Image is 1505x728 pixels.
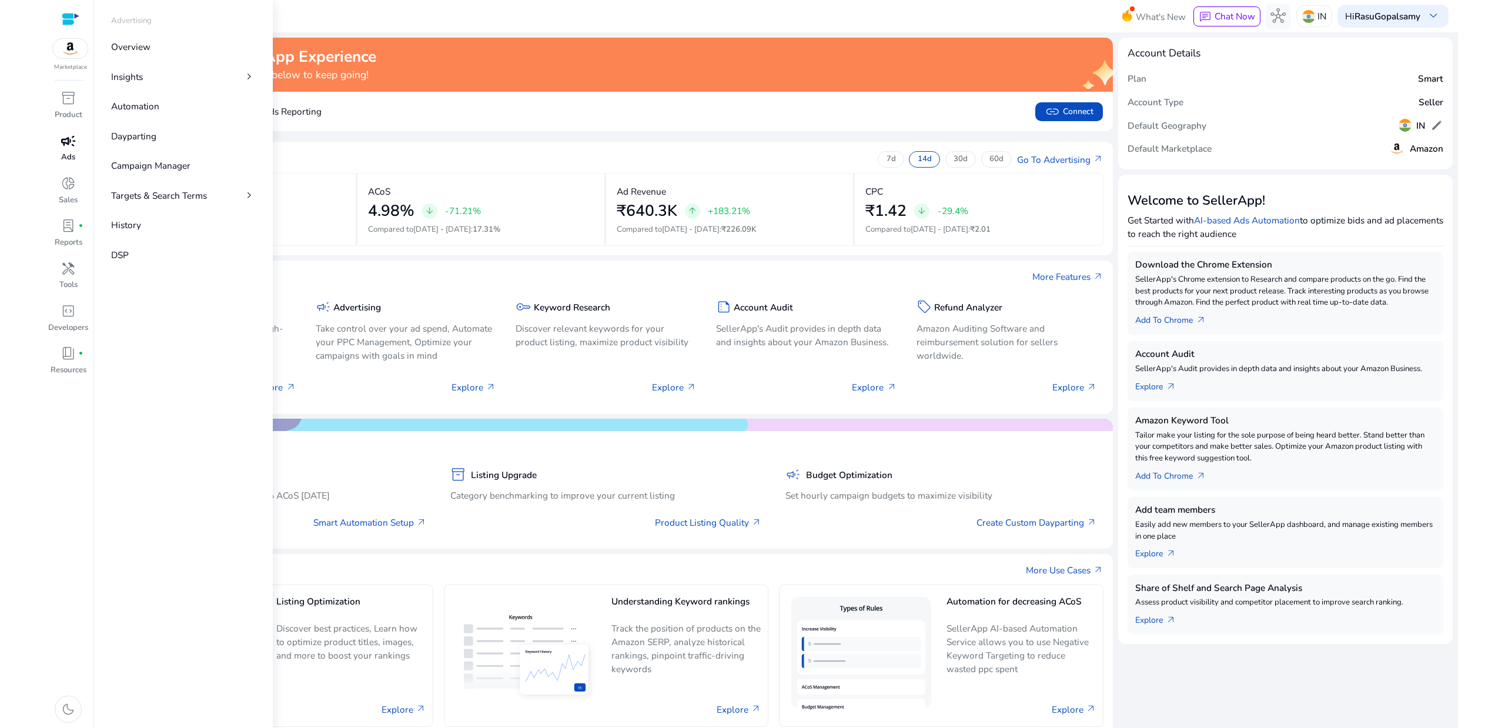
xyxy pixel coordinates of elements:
[751,517,762,528] span: arrow_outward
[59,279,78,291] p: Tools
[368,202,414,221] h2: 4.98%
[47,131,89,173] a: campaignAds
[1266,4,1292,29] button: hub
[1215,10,1255,22] span: Chat Now
[61,133,76,149] span: campaign
[617,224,843,236] p: Compared to :
[1136,6,1186,27] span: What's New
[865,185,883,198] p: CPC
[976,516,1097,529] a: Create Custom Dayparting
[716,299,731,315] span: summarize
[785,467,801,482] span: campaign
[947,622,1096,676] p: SellerApp AI-based Automation Service allows you to use Negative Keyword Targeting to reduce wast...
[59,195,78,206] p: Sales
[61,261,76,276] span: handyman
[1128,213,1443,241] p: Get Started with to optimize bids and ad placements to reach the right audience
[1128,121,1206,131] h5: Default Geography
[1128,143,1212,154] h5: Default Marketplace
[1052,380,1097,394] p: Explore
[445,204,481,218] p: -71.21%
[78,351,83,356] span: fiber_manual_record
[911,224,968,235] span: [DATE] - [DATE]
[1399,119,1412,132] img: in.svg
[852,380,897,394] p: Explore
[717,703,761,716] a: Explore
[111,99,159,113] p: Automation
[1410,143,1443,154] h5: Amazon
[734,302,793,313] h5: Account Audit
[471,470,537,480] h5: Listing Upgrade
[413,224,471,235] span: [DATE] - [DATE]
[47,301,89,343] a: code_blocksDevelopers
[111,248,129,262] p: DSP
[111,218,141,232] p: History
[61,176,76,191] span: donut_small
[111,70,143,84] p: Insights
[450,467,466,482] span: inventory_2
[382,703,426,716] a: Explore
[54,63,87,72] p: Marketplace
[61,702,76,717] span: dark_mode
[1135,519,1436,543] p: Easily add new members to your SellerApp dashboard, and manage existing members in one place
[655,516,762,529] a: Product Listing Quality
[1128,193,1443,208] h3: Welcome to SellerApp!
[1045,104,1060,119] span: link
[47,258,89,300] a: handymanTools
[534,302,610,313] h5: Keyword Research
[1086,382,1097,393] span: arrow_outward
[785,489,1097,502] p: Set hourly campaign budgets to maximize visibility
[1345,12,1420,21] p: Hi
[451,604,601,707] img: Understanding Keyword rankings
[251,380,296,394] p: Explore
[316,299,331,315] span: campaign
[1302,10,1315,23] img: in.svg
[1426,8,1441,24] span: keyboard_arrow_down
[516,322,697,349] p: Discover relevant keywords for your product listing, maximize product visibility
[1196,315,1206,326] span: arrow_outward
[686,382,697,393] span: arrow_outward
[47,88,89,131] a: inventory_2Product
[368,185,390,198] p: ACoS
[917,299,932,315] span: sell
[1135,609,1186,627] a: Explorearrow_outward
[111,40,150,54] p: Overview
[78,223,83,229] span: fiber_manual_record
[276,596,426,617] h5: Listing Optimization
[286,382,296,393] span: arrow_outward
[1135,259,1436,270] h5: Download the Chrome Extension
[1430,119,1443,132] span: edit
[887,382,897,393] span: arrow_outward
[53,39,88,58] img: amazon.svg
[1416,121,1425,131] h5: IN
[1135,583,1436,593] h5: Share of Shelf and Search Page Analysis
[708,204,750,218] p: +183.21%
[917,206,927,216] span: arrow_downward
[887,154,896,165] p: 7d
[450,489,762,502] p: Category benchmarking to improve your current listing
[1045,104,1093,119] span: Connect
[611,622,761,676] p: Track the position of products on the Amazon SERP, analyze historical rankings, pinpoint traffic-...
[276,622,426,672] p: Discover best practices, Learn how to optimize product titles, images, and more to boost your ran...
[1017,153,1103,166] a: Go To Advertisingarrow_outward
[970,224,991,235] span: ₹2.01
[1035,102,1102,121] button: linkConnect
[865,224,1093,236] p: Compared to :
[473,224,500,235] span: 17.31%
[721,224,756,235] span: ₹226.09K
[1418,74,1443,84] h5: Smart
[938,204,968,218] p: -29.4%
[865,202,907,221] h2: ₹1.42
[1166,549,1176,559] span: arrow_outward
[1419,97,1443,108] h5: Seller
[1093,154,1103,165] span: arrow_outward
[1135,505,1436,515] h5: Add team members
[1032,270,1103,283] a: More Featuresarrow_outward
[416,517,427,528] span: arrow_outward
[1135,430,1436,465] p: Tailor make your listing for the sole purpose of being heard better. Stand better than your compe...
[1135,415,1436,426] h5: Amazon Keyword Tool
[1196,471,1206,482] span: arrow_outward
[947,596,1096,617] h5: Automation for decreasing ACoS
[48,322,88,334] p: Developers
[716,322,897,349] p: SellerApp's Audit provides in depth data and insights about your Amazon Business.
[1135,274,1436,309] p: SellerApp's Chrome extension to Research and compare products on the go. Find the best products f...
